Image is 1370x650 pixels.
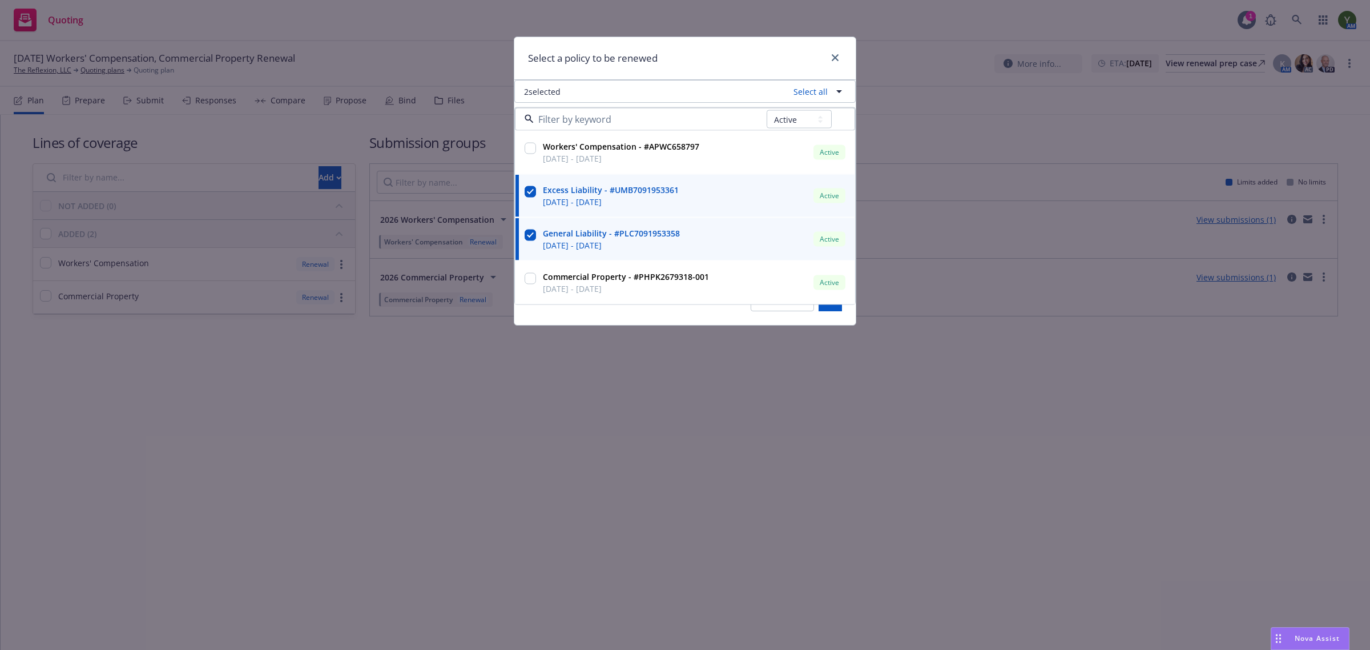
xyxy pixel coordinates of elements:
span: [DATE] - [DATE] [543,153,699,164]
span: [DATE] - [DATE] [543,283,709,295]
span: Active [818,147,841,158]
strong: Excess Liability - #UMB7091953361 [543,184,679,195]
span: Active [818,191,841,201]
button: 2selectedSelect all [514,80,856,103]
a: close [828,51,842,65]
h1: Select a policy to be renewed [528,51,658,66]
span: Active [818,234,841,244]
strong: Commercial Property - #PHPK2679318-001 [543,271,709,282]
span: 2 selected [524,86,561,98]
span: Nova Assist [1295,633,1340,643]
strong: General Liability - #PLC7091953358 [543,228,680,239]
span: Active [818,278,841,288]
div: Drag to move [1271,628,1286,649]
button: Nova Assist [1271,627,1349,650]
strong: Workers' Compensation - #APWC658797 [543,141,699,152]
a: Select all [789,86,828,98]
span: [DATE] - [DATE] [543,239,680,251]
input: Filter by keyword [534,113,767,126]
span: [DATE] - [DATE] [543,196,679,208]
